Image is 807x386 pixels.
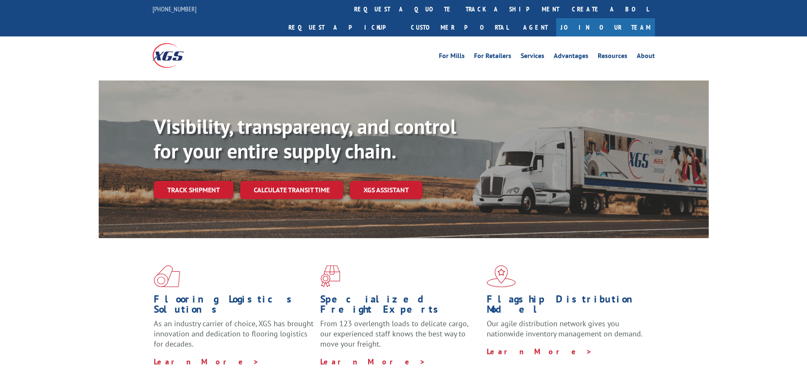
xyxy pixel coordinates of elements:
span: Our agile distribution network gives you nationwide inventory management on demand. [487,319,643,339]
a: [PHONE_NUMBER] [153,5,197,13]
a: Track shipment [154,181,233,199]
a: Agent [515,18,556,36]
a: Resources [598,53,627,62]
a: For Mills [439,53,465,62]
a: XGS ASSISTANT [350,181,422,199]
a: Learn More > [487,347,592,356]
a: Join Our Team [556,18,655,36]
h1: Specialized Freight Experts [320,294,480,319]
a: Learn More > [154,357,259,367]
h1: Flooring Logistics Solutions [154,294,314,319]
a: Calculate transit time [240,181,343,199]
span: As an industry carrier of choice, XGS has brought innovation and dedication to flooring logistics... [154,319,313,349]
img: xgs-icon-flagship-distribution-model-red [487,265,516,287]
p: From 123 overlength loads to delicate cargo, our experienced staff knows the best way to move you... [320,319,480,356]
a: For Retailers [474,53,511,62]
a: Request a pickup [282,18,405,36]
a: Advantages [554,53,588,62]
b: Visibility, transparency, and control for your entire supply chain. [154,113,456,164]
a: Customer Portal [405,18,515,36]
img: xgs-icon-focused-on-flooring-red [320,265,340,287]
a: About [637,53,655,62]
a: Learn More > [320,357,426,367]
a: Services [521,53,544,62]
img: xgs-icon-total-supply-chain-intelligence-red [154,265,180,287]
h1: Flagship Distribution Model [487,294,647,319]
